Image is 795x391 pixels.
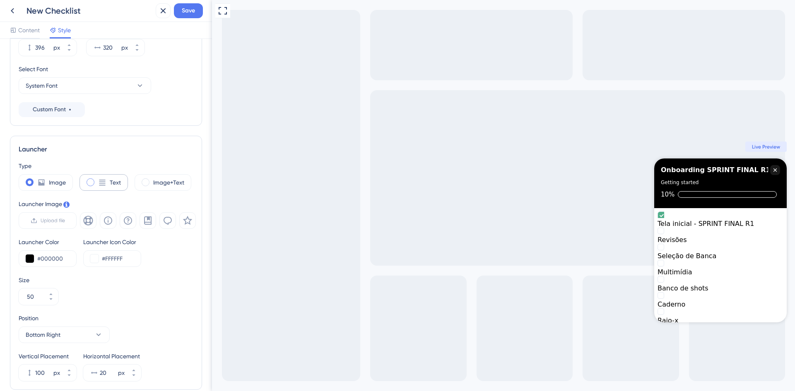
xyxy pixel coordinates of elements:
[446,211,571,228] div: Tela inicial - SPRINT FINAL R1 is complete.
[558,165,568,175] div: Close Checklist
[446,268,571,276] div: Multimídia
[58,25,71,35] span: Style
[19,313,110,323] div: Position
[19,64,193,74] div: Select Font
[446,276,571,292] div: Banco de shots is incomplete.
[182,6,195,16] span: Save
[19,275,193,285] div: Size
[540,144,568,150] span: Live Preview
[19,161,193,171] div: Type
[110,178,121,187] label: Text
[446,236,571,244] div: Revisões
[41,217,65,224] span: Upload file
[174,3,203,18] button: Save
[126,365,141,373] button: px
[446,292,571,308] div: Caderno is incomplete.
[118,368,125,378] div: px
[446,220,571,228] div: Tela inicial - SPRINT FINAL R1
[26,81,58,91] span: System Font
[19,326,110,343] button: Bottom Right
[449,178,487,187] div: Getting started
[100,368,116,378] input: px
[449,165,559,175] div: Onboarding SPRINT FINAL R1
[442,208,575,323] div: Checklist items
[26,330,60,340] span: Bottom Right
[446,228,571,244] div: Revisões is incomplete.
[19,102,85,117] button: Custom Font
[446,284,571,292] div: Banco de shots
[153,178,184,187] label: Image+Text
[35,368,52,378] input: px
[18,25,40,35] span: Content
[446,308,571,324] div: Raio-x is incomplete.
[442,158,575,322] div: Checklist Container
[446,260,571,276] div: Multimídia is incomplete.
[19,237,77,247] div: Launcher Color
[126,373,141,381] button: px
[35,43,52,53] input: px
[19,144,193,154] div: Launcher
[130,39,145,48] button: px
[83,237,141,247] div: Launcher Icon Color
[103,43,120,53] input: px
[130,48,145,56] button: px
[449,191,568,198] div: Checklist progress: 10%
[62,373,77,381] button: px
[33,105,66,115] span: Custom Font
[446,252,571,260] div: Seleção de Banca
[446,300,571,308] div: Caderno
[62,48,77,56] button: px
[26,5,152,17] div: New Checklist
[53,43,60,53] div: px
[446,317,571,324] div: Raio-x
[449,191,463,198] div: 10%
[19,351,77,361] div: Vertical Placement
[53,368,60,378] div: px
[62,39,77,48] button: px
[19,199,196,209] div: Launcher Image
[19,77,151,94] button: System Font
[83,351,141,361] div: Horizontal Placement
[121,43,128,53] div: px
[49,178,66,187] label: Image
[62,365,77,373] button: px
[446,244,571,260] div: Seleção de Banca is incomplete.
